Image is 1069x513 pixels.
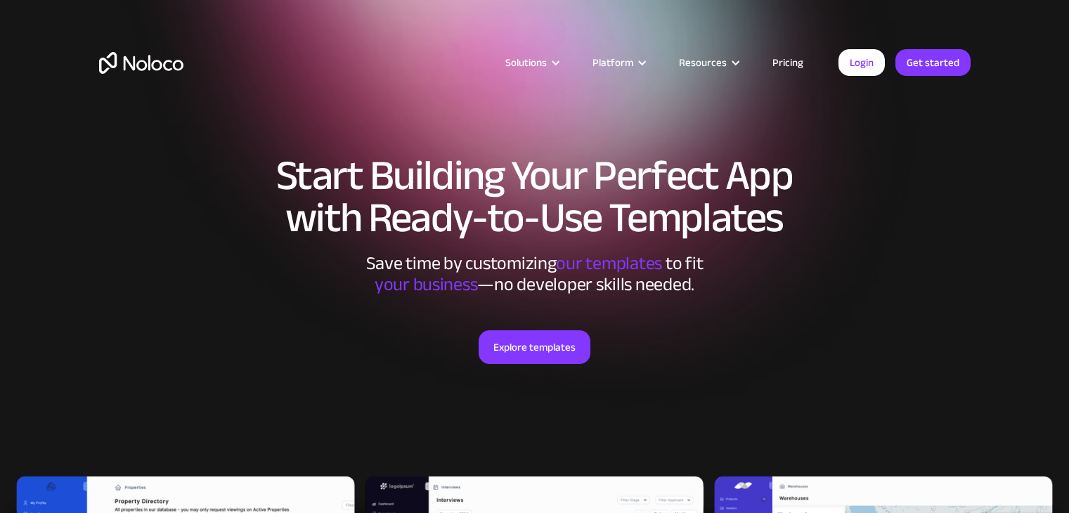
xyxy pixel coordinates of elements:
div: Platform [592,53,633,72]
a: Explore templates [479,330,590,364]
h1: Start Building Your Perfect App with Ready-to-Use Templates [99,155,971,239]
div: Resources [679,53,727,72]
div: Resources [661,53,755,72]
a: Get started [895,49,971,76]
a: Pricing [755,53,821,72]
div: Solutions [505,53,547,72]
span: our templates [556,246,662,280]
a: Login [838,49,885,76]
span: your business [375,267,478,301]
a: home [99,52,183,74]
div: Solutions [488,53,575,72]
div: Save time by customizing to fit ‍ —no developer skills needed. [324,253,746,295]
div: Platform [575,53,661,72]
